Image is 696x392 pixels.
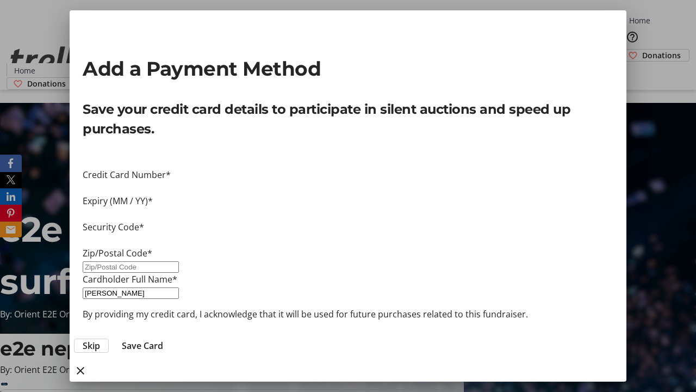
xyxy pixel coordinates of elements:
p: By providing my credit card, I acknowledge that it will be used for future purchases related to t... [83,308,613,321]
label: Security Code* [83,221,144,233]
input: Zip/Postal Code [83,261,179,273]
label: Credit Card Number* [83,169,171,181]
button: Skip [74,339,109,353]
h2: Add a Payment Method [83,54,613,83]
input: Card Holder Name [83,287,179,299]
label: Cardholder Full Name* [83,273,177,285]
span: Save Card [122,339,163,352]
p: Save your credit card details to participate in silent auctions and speed up purchases. [83,100,613,139]
button: Save Card [113,339,172,352]
label: Zip/Postal Code* [83,247,152,259]
iframe: Secure CVC input frame [83,234,613,247]
span: Skip [83,339,100,352]
label: Expiry (MM / YY)* [83,195,153,207]
button: close [70,360,91,382]
iframe: Secure expiration date input frame [83,207,613,220]
iframe: Secure card number input frame [83,181,613,194]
